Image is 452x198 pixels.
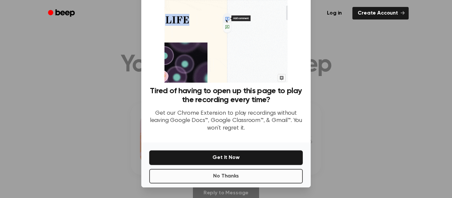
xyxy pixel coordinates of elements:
[43,7,81,20] a: Beep
[149,87,303,104] h3: Tired of having to open up this page to play the recording every time?
[352,7,409,20] a: Create Account
[149,169,303,183] button: No Thanks
[320,6,348,21] a: Log in
[149,150,303,165] button: Get It Now
[149,110,303,132] p: Get our Chrome Extension to play recordings without leaving Google Docs™, Google Classroom™, & Gm...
